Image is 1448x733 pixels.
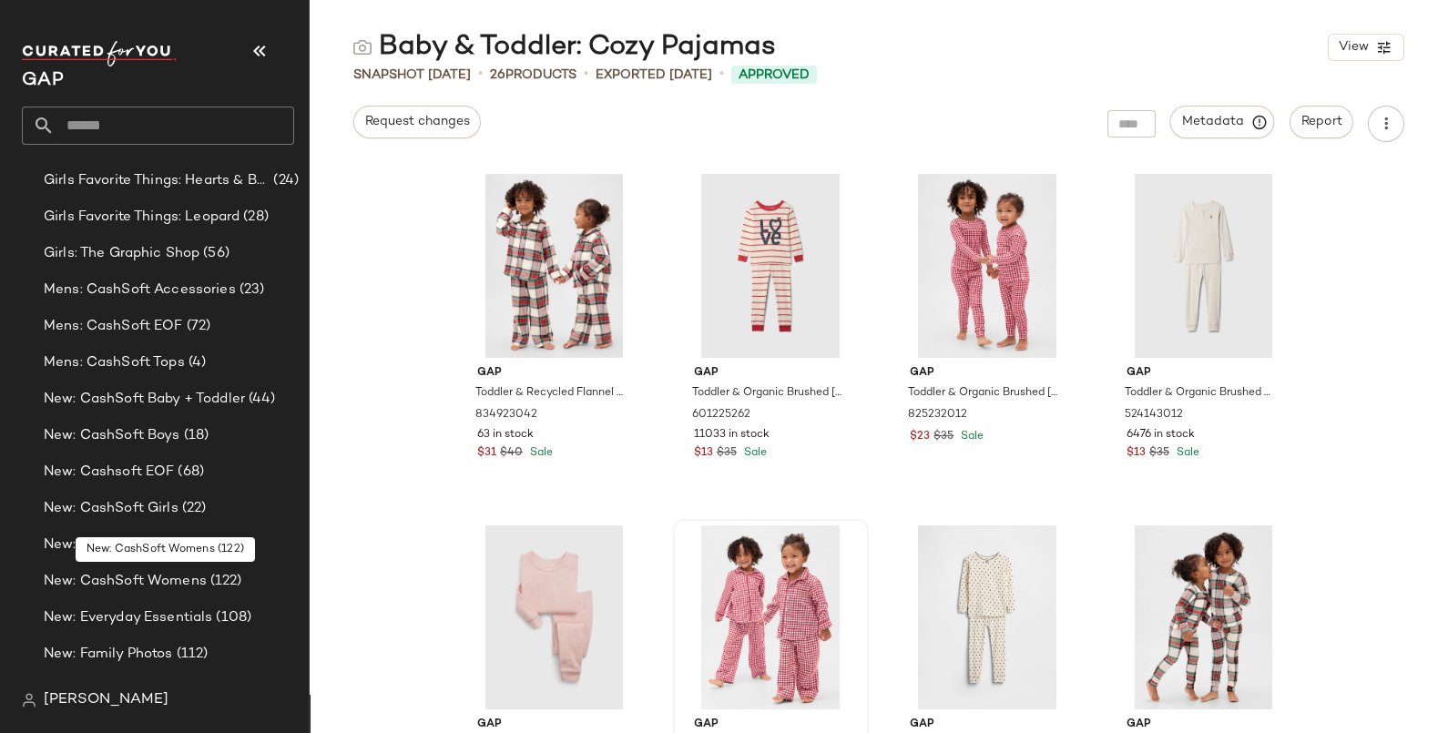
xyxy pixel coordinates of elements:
img: cfy_white_logo.C9jOOHJF.svg [22,41,177,66]
span: 834923042 [475,407,537,423]
img: cn60669541.jpg [1112,525,1295,709]
span: 11033 in stock [694,427,770,443]
img: cn60518973.jpg [895,525,1078,709]
span: (112) [173,644,209,665]
span: New: CashSoft Girls [44,498,178,519]
span: 601225262 [692,407,750,423]
span: New: Cashsoft EOF [44,462,174,483]
span: View [1338,40,1369,55]
span: New: CashSoft Womens [44,571,207,592]
span: 26 [490,68,505,82]
span: Sale [1173,447,1199,459]
span: (122) [207,571,242,592]
span: New: CashSoft Baby + Toddler [44,389,245,410]
span: 825232012 [908,407,967,423]
span: (72) [183,316,211,337]
span: Toddler & Recycled Flannel Pj Set by Gap Tan Tartan Plaid Size 5 YRS [475,385,629,402]
img: cn56921475.jpg [679,174,862,358]
span: (51) [184,534,213,555]
span: Sale [957,431,984,443]
span: Approved [739,66,810,85]
span: Gap [694,717,848,733]
img: cn60612916.jpg [679,525,862,709]
span: 6476 in stock [1127,427,1195,443]
span: Mens: CashSoft Accessories [44,280,236,300]
span: 63 in stock [477,427,534,443]
p: Exported [DATE] [596,66,712,85]
span: Gap [694,365,848,382]
span: Toddler & Organic Brushed [PERSON_NAME] Set by Gap Red Gingham Size 5 YRS [908,385,1062,402]
span: New: Seasonal Celebrations [44,680,232,701]
span: $13 [1127,445,1146,462]
span: $35 [717,445,737,462]
img: cn60669557.jpg [895,174,1078,358]
span: Sale [740,447,767,459]
span: $40 [500,445,523,462]
button: Request changes [353,106,481,138]
span: Toddler & Organic Brushed [PERSON_NAME] Set by Gap Hearts Size 12-18 M [692,385,846,402]
span: Current Company Name [22,71,64,90]
span: Gap [477,365,631,382]
button: View [1328,34,1404,61]
span: Mens: CashSoft Tops [44,352,185,373]
span: (24) [270,170,299,191]
span: (88) [232,680,262,701]
span: • [719,64,724,86]
span: $23 [910,429,930,445]
img: cn56325313.jpg [1112,174,1295,358]
span: New: Everyday Essentials [44,607,212,628]
span: (23) [236,280,265,300]
span: (22) [178,498,207,519]
button: Report [1290,106,1353,138]
span: Gap [1127,365,1280,382]
span: $35 [933,429,953,445]
span: Girls Favorite Things: Hearts & Bows [44,170,270,191]
span: (56) [199,243,229,264]
img: svg%3e [353,38,372,56]
span: Gap [477,717,631,733]
span: $13 [694,445,713,462]
span: Mens: CashSoft EOF [44,316,183,337]
img: svg%3e [22,693,36,708]
span: $35 [1149,445,1169,462]
span: [PERSON_NAME] [44,689,168,711]
span: • [584,64,588,86]
span: Sale [526,447,553,459]
span: Girls: The Graphic Shop [44,243,199,264]
span: New: CashSoft Mens [44,534,184,555]
span: 524143012 [1125,407,1183,423]
span: New: CashSoft Boys [44,425,180,446]
span: Snapshot [DATE] [353,66,471,85]
span: Toddler & Organic Brushed Cotton [PERSON_NAME] Set by Gap Oatmeal [PERSON_NAME] Size 3 YRS [1125,385,1279,402]
span: (4) [185,352,206,373]
span: (108) [212,607,251,628]
span: (44) [245,389,276,410]
span: (68) [174,462,204,483]
span: Gap [910,365,1064,382]
div: Baby & Toddler: Cozy Pajamas [353,29,776,66]
span: Gap [1127,717,1280,733]
span: Report [1300,115,1342,129]
img: cn56584213.jpg [463,525,646,709]
span: New: Family Photos [44,644,173,665]
button: Metadata [1170,106,1275,138]
img: cn60669064.jpg [463,174,646,358]
span: (28) [240,207,269,228]
span: Request changes [364,115,470,129]
div: Products [490,66,576,85]
span: $31 [477,445,496,462]
span: Metadata [1181,114,1264,130]
span: Girls Favorite Things: Leopard [44,207,240,228]
span: • [478,64,483,86]
span: Gap [910,717,1064,733]
span: (18) [180,425,209,446]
